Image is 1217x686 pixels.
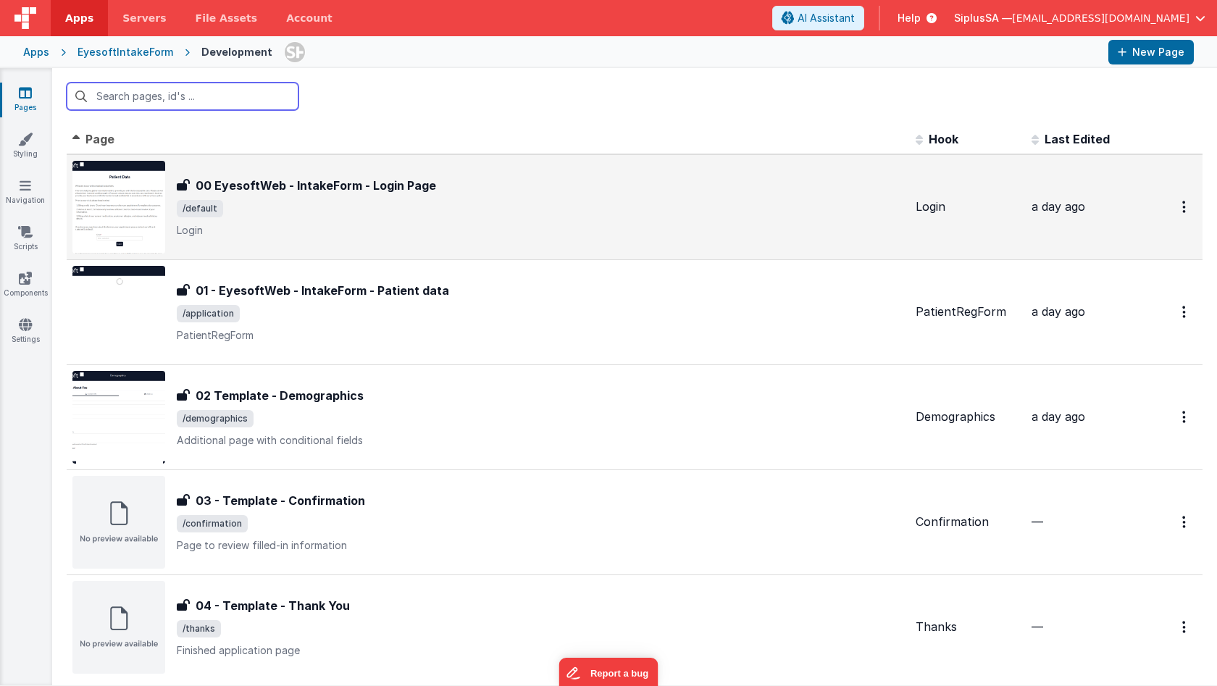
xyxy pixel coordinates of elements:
span: /thanks [177,620,221,637]
span: Servers [122,11,166,25]
span: Page [85,132,114,146]
span: Apps [65,11,93,25]
div: Confirmation [916,514,1020,530]
button: SiplusSA — [EMAIL_ADDRESS][DOMAIN_NAME] [954,11,1205,25]
p: Additional page with conditional fields [177,433,904,448]
span: Hook [929,132,958,146]
button: Options [1174,507,1197,537]
div: Thanks [916,619,1020,635]
span: /demographics [177,410,254,427]
span: [EMAIL_ADDRESS][DOMAIN_NAME] [1012,11,1189,25]
p: Finished application page [177,643,904,658]
p: Login [177,223,904,238]
div: Apps [23,45,49,59]
div: Login [916,198,1020,215]
span: /confirmation [177,515,248,532]
span: a day ago [1032,304,1085,319]
button: New Page [1108,40,1194,64]
h3: 01 - EyesoftWeb - IntakeForm - Patient data [196,282,449,299]
button: Options [1174,402,1197,432]
h3: 00 EyesoftWeb - IntakeForm - Login Page [196,177,436,194]
span: — [1032,619,1043,634]
button: Options [1174,192,1197,222]
button: Options [1174,297,1197,327]
span: AI Assistant [798,11,855,25]
div: Development [201,45,272,59]
button: AI Assistant [772,6,864,30]
span: a day ago [1032,199,1085,214]
button: Options [1174,612,1197,642]
span: /default [177,200,223,217]
p: Page to review filled-in information [177,538,904,553]
span: Help [898,11,921,25]
img: 03f4c8fd22f9eee00c21fc01fcf07944 [285,42,305,62]
input: Search pages, id's ... [67,83,298,110]
h3: 04 - Template - Thank You [196,597,350,614]
span: File Assets [196,11,258,25]
span: Last Edited [1045,132,1110,146]
h3: 03 - Template - Confirmation [196,492,365,509]
span: a day ago [1032,409,1085,424]
span: SiplusSA — [954,11,1012,25]
div: Demographics [916,409,1020,425]
h3: 02 Template - Demographics [196,387,364,404]
p: PatientRegForm [177,328,904,343]
div: EyesoftIntakeForm [78,45,173,59]
div: PatientRegForm [916,304,1020,320]
span: — [1032,514,1043,529]
span: /application [177,305,240,322]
